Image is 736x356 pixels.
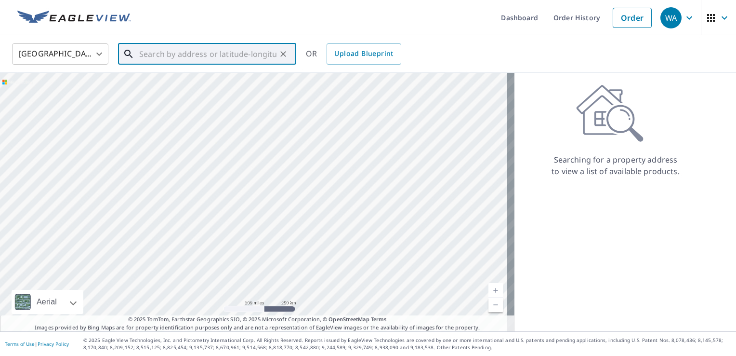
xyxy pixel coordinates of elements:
[488,298,503,312] a: Current Level 5, Zoom Out
[83,337,731,351] p: © 2025 Eagle View Technologies, Inc. and Pictometry International Corp. All Rights Reserved. Repo...
[613,8,652,28] a: Order
[5,341,69,347] p: |
[34,290,60,314] div: Aerial
[488,283,503,298] a: Current Level 5, Zoom In
[551,154,680,177] p: Searching for a property address to view a list of available products.
[17,11,131,25] img: EV Logo
[329,315,369,323] a: OpenStreetMap
[139,41,276,68] input: Search by address or latitude-longitude
[334,48,393,60] span: Upload Blueprint
[306,43,401,65] div: OR
[276,47,290,61] button: Clear
[38,341,69,347] a: Privacy Policy
[371,315,387,323] a: Terms
[128,315,387,324] span: © 2025 TomTom, Earthstar Geographics SIO, © 2025 Microsoft Corporation, ©
[327,43,401,65] a: Upload Blueprint
[12,290,83,314] div: Aerial
[5,341,35,347] a: Terms of Use
[12,41,108,68] div: [GEOGRAPHIC_DATA]
[660,7,682,28] div: WA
